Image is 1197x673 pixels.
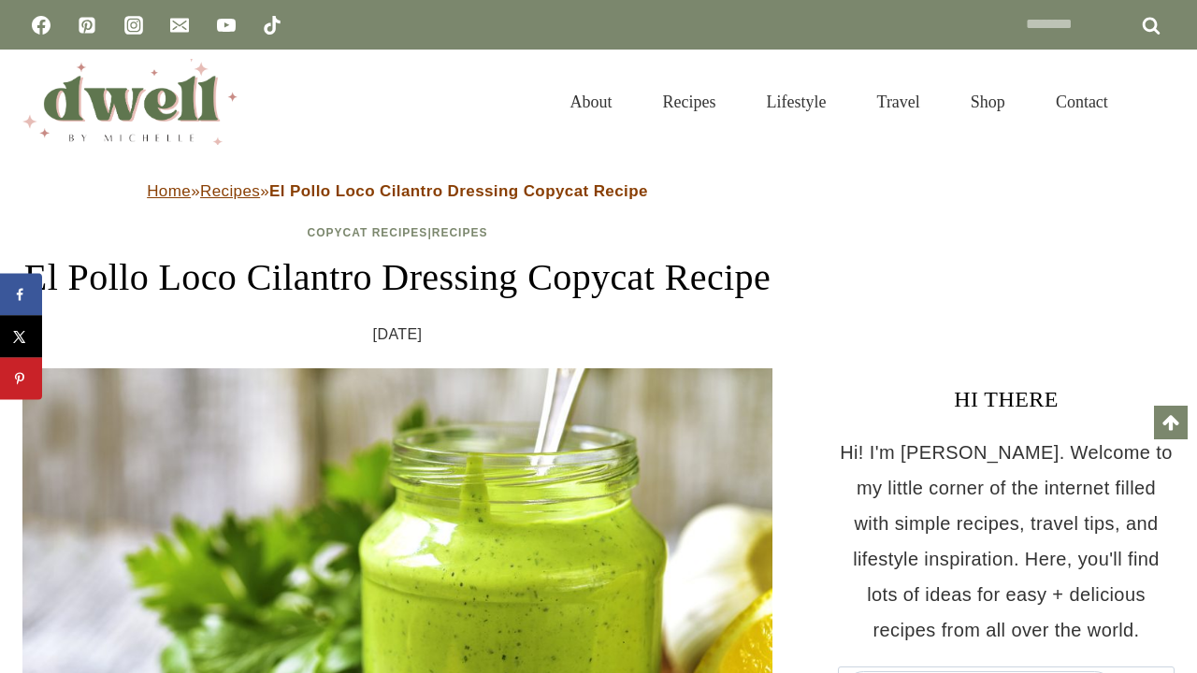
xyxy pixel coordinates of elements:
button: View Search Form [1143,86,1175,118]
a: TikTok [253,7,291,44]
a: Home [147,182,191,200]
span: | [308,226,488,239]
a: Scroll to top [1154,406,1188,439]
span: » » [147,182,648,200]
nav: Primary Navigation [545,69,1133,135]
a: Instagram [115,7,152,44]
a: Copycat Recipes [308,226,428,239]
h1: El Pollo Loco Cilantro Dressing Copycat Recipe [22,250,772,306]
a: Lifestyle [742,69,852,135]
time: [DATE] [373,321,423,349]
a: Contact [1031,69,1133,135]
a: About [545,69,638,135]
strong: El Pollo Loco Cilantro Dressing Copycat Recipe [269,182,648,200]
a: YouTube [208,7,245,44]
img: DWELL by michelle [22,59,238,145]
a: Recipes [432,226,488,239]
a: Facebook [22,7,60,44]
a: Shop [945,69,1031,135]
h3: HI THERE [838,382,1175,416]
a: Email [161,7,198,44]
a: Recipes [200,182,260,200]
p: Hi! I'm [PERSON_NAME]. Welcome to my little corner of the internet filled with simple recipes, tr... [838,435,1175,648]
a: Pinterest [68,7,106,44]
a: Travel [852,69,945,135]
a: Recipes [638,69,742,135]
